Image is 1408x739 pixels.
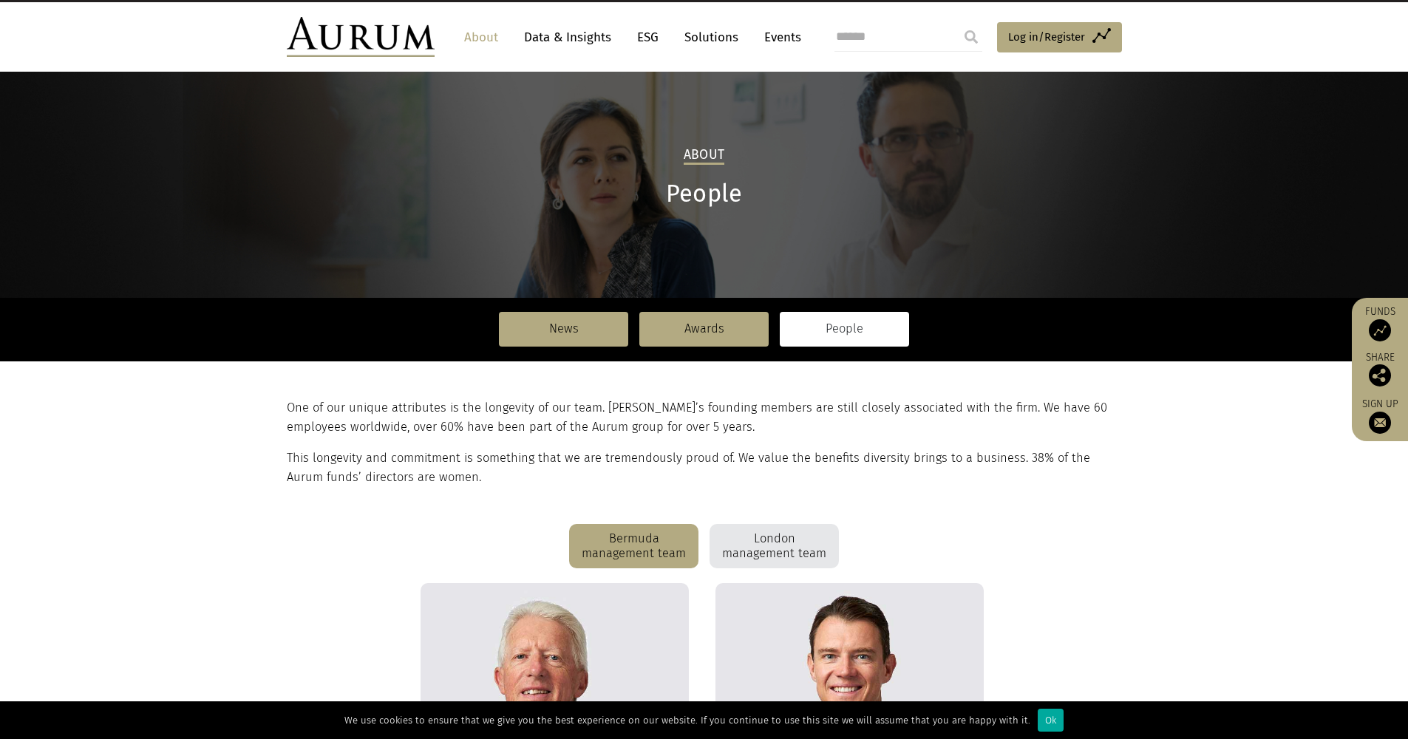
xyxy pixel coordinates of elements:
a: Sign up [1359,398,1401,434]
h1: People [287,180,1122,208]
a: Events [757,24,801,51]
div: Ok [1038,709,1064,732]
input: Submit [956,22,986,52]
a: About [457,24,506,51]
a: People [780,312,909,346]
div: London management team [710,524,839,568]
span: Log in/Register [1008,28,1085,46]
div: Bermuda management team [569,524,698,568]
div: Share [1359,353,1401,386]
img: Access Funds [1369,319,1391,341]
p: This longevity and commitment is something that we are tremendously proud of. We value the benefi... [287,449,1118,488]
a: ESG [630,24,666,51]
a: Awards [639,312,769,346]
a: Log in/Register [997,22,1122,53]
a: News [499,312,628,346]
img: Sign up to our newsletter [1369,412,1391,434]
img: Share this post [1369,364,1391,386]
h2: About [684,147,724,165]
a: Solutions [677,24,746,51]
a: Data & Insights [517,24,619,51]
p: One of our unique attributes is the longevity of our team. [PERSON_NAME]’s founding members are s... [287,398,1118,437]
img: Aurum [287,17,435,57]
a: Funds [1359,305,1401,341]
